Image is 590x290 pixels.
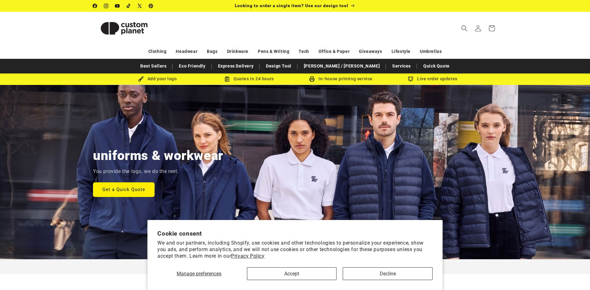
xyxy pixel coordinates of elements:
a: Pens & Writing [258,46,289,57]
div: Quotes in 24 hours [203,75,295,83]
img: Custom Planet [93,14,155,42]
a: Eco Friendly [176,61,208,72]
span: Manage preferences [177,271,221,277]
a: Privacy Policy [231,253,264,259]
a: Express Delivery [215,61,257,72]
a: Clothing [148,46,167,57]
h2: uniforms & workwear [93,147,223,164]
a: Services [389,61,414,72]
button: Decline [343,267,432,280]
div: Live order updates [387,75,479,83]
a: Tech [299,46,309,57]
a: [PERSON_NAME] / [PERSON_NAME] [301,61,383,72]
summary: Search [458,21,471,35]
a: Get a Quick Quote [93,182,155,197]
button: Accept [247,267,337,280]
div: Add your logo [112,75,203,83]
div: In-house printing service [295,75,387,83]
a: Bags [207,46,217,57]
a: Office & Paper [318,46,350,57]
img: In-house printing [309,76,315,82]
a: Drinkware [227,46,249,57]
h2: Cookie consent [157,230,433,237]
a: Headwear [176,46,197,57]
img: Order Updates Icon [224,76,230,82]
p: You provide the logo, we do the rest. [93,167,179,176]
a: Custom Planet [91,12,157,44]
img: Brush Icon [138,76,144,82]
a: Giveaways [359,46,382,57]
p: We and our partners, including Shopify, use cookies and other technologies to personalize your ex... [157,240,433,259]
a: Design Tool [263,61,295,72]
a: Umbrellas [420,46,442,57]
a: Best Sellers [137,61,170,72]
button: Manage preferences [157,267,241,280]
a: Lifestyle [392,46,411,57]
a: Quick Quote [420,61,453,72]
img: Order updates [408,76,413,82]
span: Looking to order a single item? Use our design tool [235,3,348,8]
